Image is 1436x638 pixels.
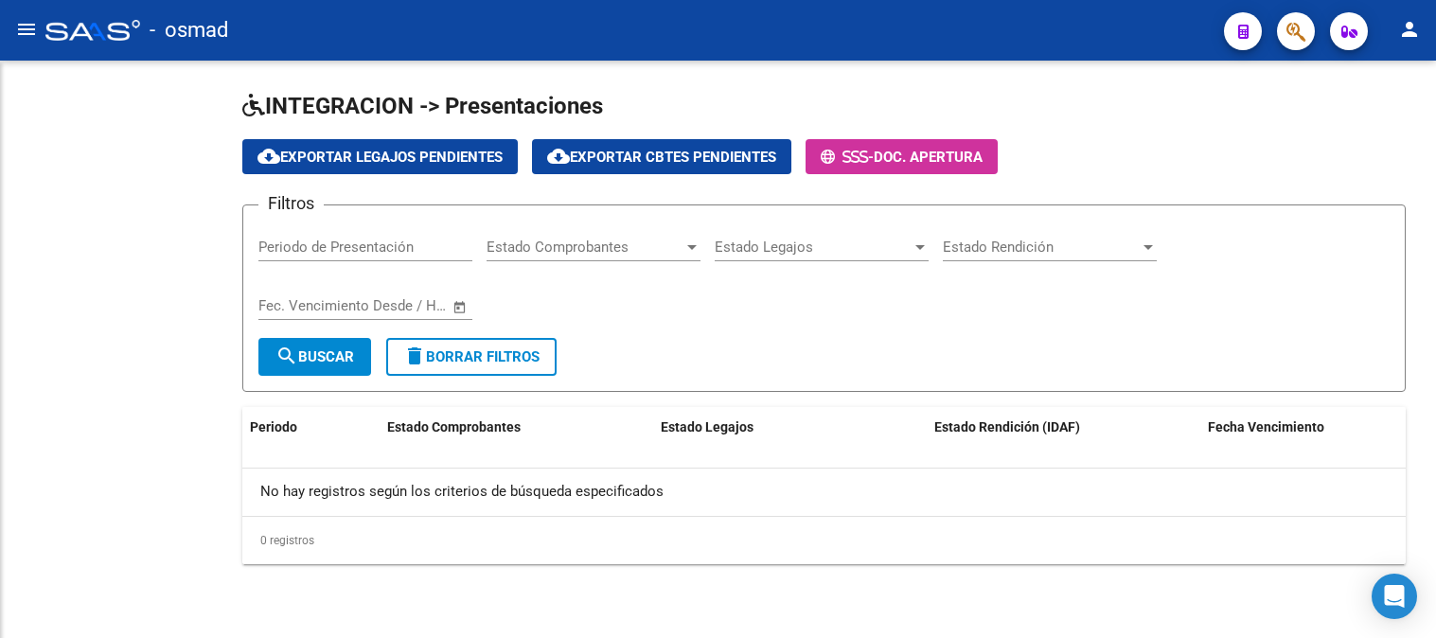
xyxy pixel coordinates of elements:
span: Periodo [250,419,297,434]
button: Open calendar [450,296,471,318]
div: 0 registros [242,517,1406,564]
div: Open Intercom Messenger [1372,574,1417,619]
span: INTEGRACION -> Presentaciones [242,93,603,119]
mat-icon: menu [15,18,38,41]
span: Estado Legajos [715,239,912,256]
mat-icon: cloud_download [257,145,280,168]
span: - osmad [150,9,228,51]
input: Fecha fin [352,297,444,314]
button: -Doc. Apertura [806,139,998,174]
span: Estado Rendición [943,239,1140,256]
button: Exportar Legajos Pendientes [242,139,518,174]
datatable-header-cell: Estado Comprobantes [380,407,653,448]
div: No hay registros según los criterios de búsqueda especificados [242,469,1406,516]
button: Exportar Cbtes Pendientes [532,139,791,174]
datatable-header-cell: Estado Legajos [653,407,927,448]
h3: Filtros [258,190,324,217]
span: Estado Legajos [661,419,753,434]
datatable-header-cell: Periodo [242,407,380,448]
span: Estado Comprobantes [387,419,521,434]
span: Borrar Filtros [403,348,540,365]
span: Fecha Vencimiento [1208,419,1324,434]
span: Doc. Apertura [874,149,983,166]
button: Buscar [258,338,371,376]
datatable-header-cell: Fecha Vencimiento [1200,407,1406,448]
mat-icon: cloud_download [547,145,570,168]
span: Exportar Cbtes Pendientes [547,149,776,166]
mat-icon: delete [403,345,426,367]
span: Buscar [275,348,354,365]
mat-icon: search [275,345,298,367]
mat-icon: person [1398,18,1421,41]
span: Estado Comprobantes [487,239,683,256]
input: Fecha inicio [258,297,335,314]
span: Exportar Legajos Pendientes [257,149,503,166]
button: Borrar Filtros [386,338,557,376]
span: - [821,149,874,166]
span: Estado Rendición (IDAF) [934,419,1080,434]
datatable-header-cell: Estado Rendición (IDAF) [927,407,1200,448]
